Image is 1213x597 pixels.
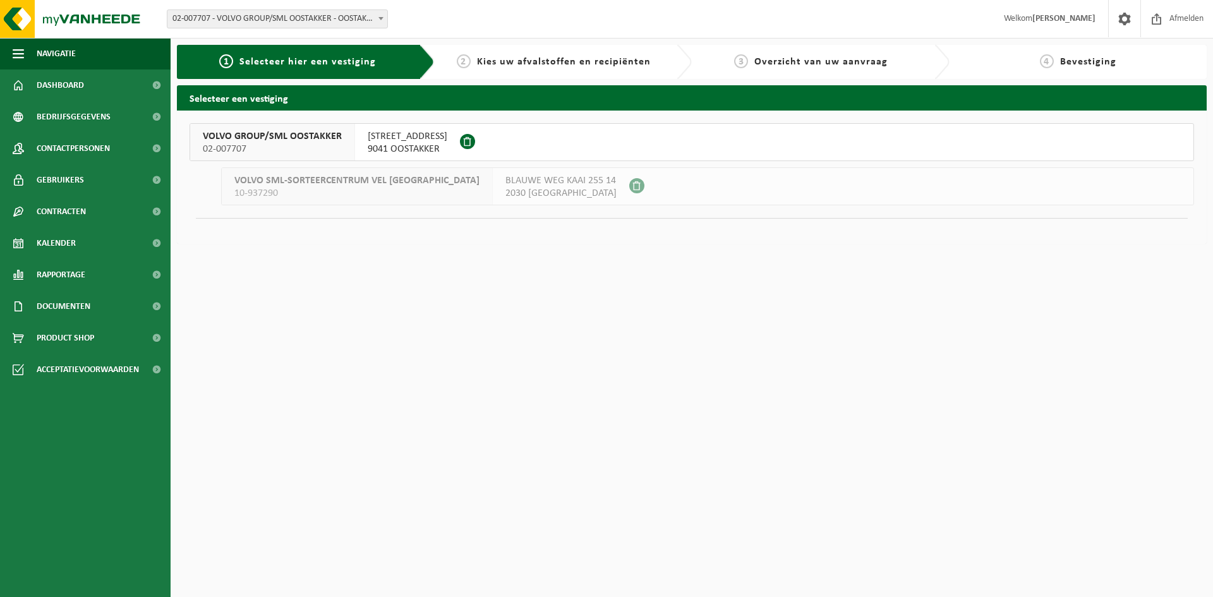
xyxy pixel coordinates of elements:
span: Rapportage [37,259,85,291]
span: 02-007707 - VOLVO GROUP/SML OOSTAKKER - OOSTAKKER [167,10,387,28]
span: Bedrijfsgegevens [37,101,111,133]
span: Navigatie [37,38,76,69]
span: 2 [457,54,471,68]
span: 9041 OOSTAKKER [368,143,447,155]
span: 1 [219,54,233,68]
span: Product Shop [37,322,94,354]
span: Kies uw afvalstoffen en recipiënten [477,57,651,67]
span: Acceptatievoorwaarden [37,354,139,385]
span: 4 [1040,54,1054,68]
span: VOLVO GROUP/SML OOSTAKKER [203,130,342,143]
span: Contracten [37,196,86,227]
strong: [PERSON_NAME] [1032,14,1095,23]
span: VOLVO SML-SORTEERCENTRUM VEL [GEOGRAPHIC_DATA] [234,174,480,187]
span: Bevestiging [1060,57,1116,67]
span: Gebruikers [37,164,84,196]
span: Overzicht van uw aanvraag [754,57,888,67]
span: Kalender [37,227,76,259]
span: 02-007707 [203,143,342,155]
span: Documenten [37,291,90,322]
span: 02-007707 - VOLVO GROUP/SML OOSTAKKER - OOSTAKKER [167,9,388,28]
h2: Selecteer een vestiging [177,85,1207,110]
span: BLAUWE WEG KAAI 255 14 [505,174,617,187]
span: [STREET_ADDRESS] [368,130,447,143]
span: Selecteer hier een vestiging [239,57,376,67]
button: VOLVO GROUP/SML OOSTAKKER 02-007707 [STREET_ADDRESS]9041 OOSTAKKER [190,123,1194,161]
span: 3 [734,54,748,68]
span: 2030 [GEOGRAPHIC_DATA] [505,187,617,200]
span: Contactpersonen [37,133,110,164]
span: 10-937290 [234,187,480,200]
span: Dashboard [37,69,84,101]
